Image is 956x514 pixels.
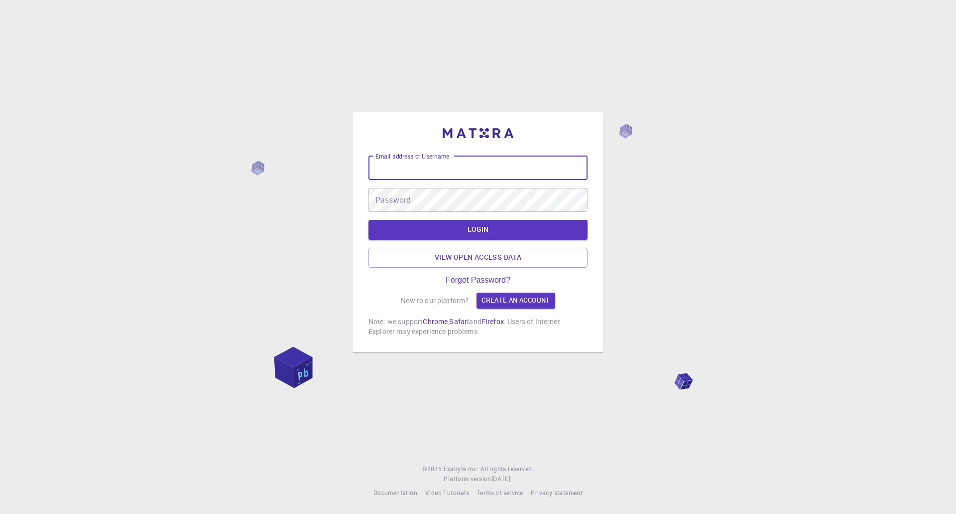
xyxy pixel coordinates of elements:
label: Email address or Username [375,152,449,161]
a: Exabyte Inc. [444,464,478,474]
a: Create an account [477,293,555,309]
span: Exabyte Inc. [444,465,478,473]
span: All rights reserved. [480,464,534,474]
span: Platform version [444,474,491,484]
span: Terms of service [477,489,523,497]
a: Forgot Password? [446,276,510,285]
a: Documentation [373,488,417,498]
span: Documentation [373,489,417,497]
span: [DATE] . [491,475,512,483]
span: © 2025 [422,464,443,474]
a: Video Tutorials [425,488,469,498]
p: Note: we support , and . Users of Internet Explorer may experience problems. [368,317,588,337]
a: Terms of service [477,488,523,498]
a: Firefox [481,317,504,326]
button: LOGIN [368,220,588,240]
span: Video Tutorials [425,489,469,497]
span: Privacy statement [531,489,583,497]
a: Safari [449,317,469,326]
a: Privacy statement [531,488,583,498]
a: Chrome [423,317,448,326]
a: [DATE]. [491,474,512,484]
a: View open access data [368,248,588,268]
p: New to our platform? [401,296,469,306]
